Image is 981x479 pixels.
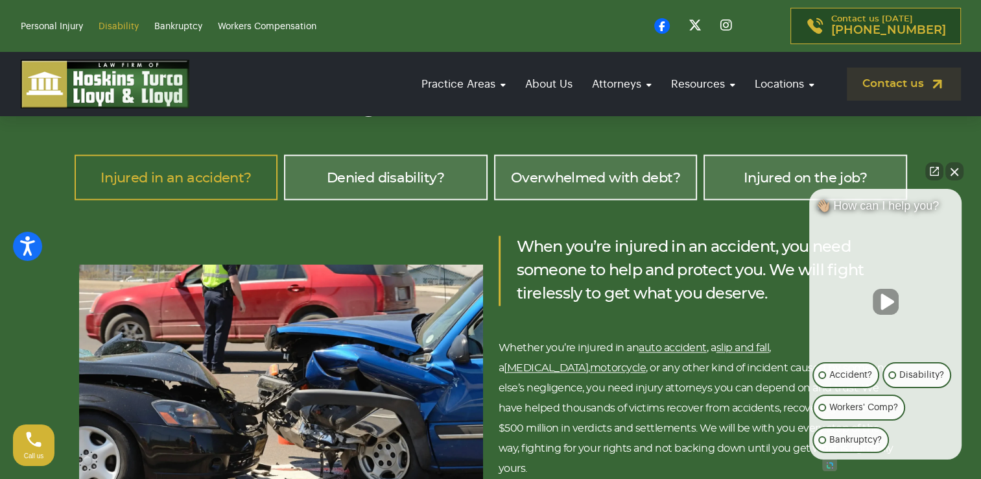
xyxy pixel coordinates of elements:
[494,154,698,200] a: Overwhelmed with debt?
[847,68,961,101] a: Contact us
[218,22,316,31] a: Workers Compensation
[873,289,899,315] button: Unmute video
[703,154,907,200] a: Injured on the job?
[829,400,898,415] p: Workers' Comp?
[499,338,903,479] p: Whether you’re injured in an , a , a , , or any other kind of incident caused by someone else’s n...
[639,343,707,353] a: auto accident
[790,8,961,44] a: Contact us [DATE][PHONE_NUMBER]
[822,460,837,471] a: Open intaker chat
[24,452,44,460] span: Call us
[945,162,963,180] button: Close Intaker Chat Widget
[829,432,882,448] p: Bankruptcy?
[925,162,943,180] a: Open direct chat
[831,24,946,37] span: [PHONE_NUMBER]
[831,15,946,37] p: Contact us [DATE]
[665,66,742,103] a: Resources
[809,199,962,219] div: 👋🏼 How can I help you?
[284,154,488,200] a: Denied disability?
[415,66,512,103] a: Practice Areas
[585,66,658,103] a: Attorneys
[748,66,821,103] a: Locations
[75,154,278,200] a: Injured in an accident?
[829,367,872,383] p: Accident?
[154,22,202,31] a: Bankruptcy
[590,363,646,373] a: motorcycle
[21,60,189,108] img: logo
[21,22,83,31] a: Personal Injury
[504,363,588,373] a: [MEDICAL_DATA]
[499,236,903,306] div: When you’re injured in an accident, you need someone to help and protect you. We will fight tirel...
[519,66,579,103] a: About Us
[716,343,769,353] a: slip and fall
[899,367,944,383] p: Disability?
[99,22,139,31] a: Disability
